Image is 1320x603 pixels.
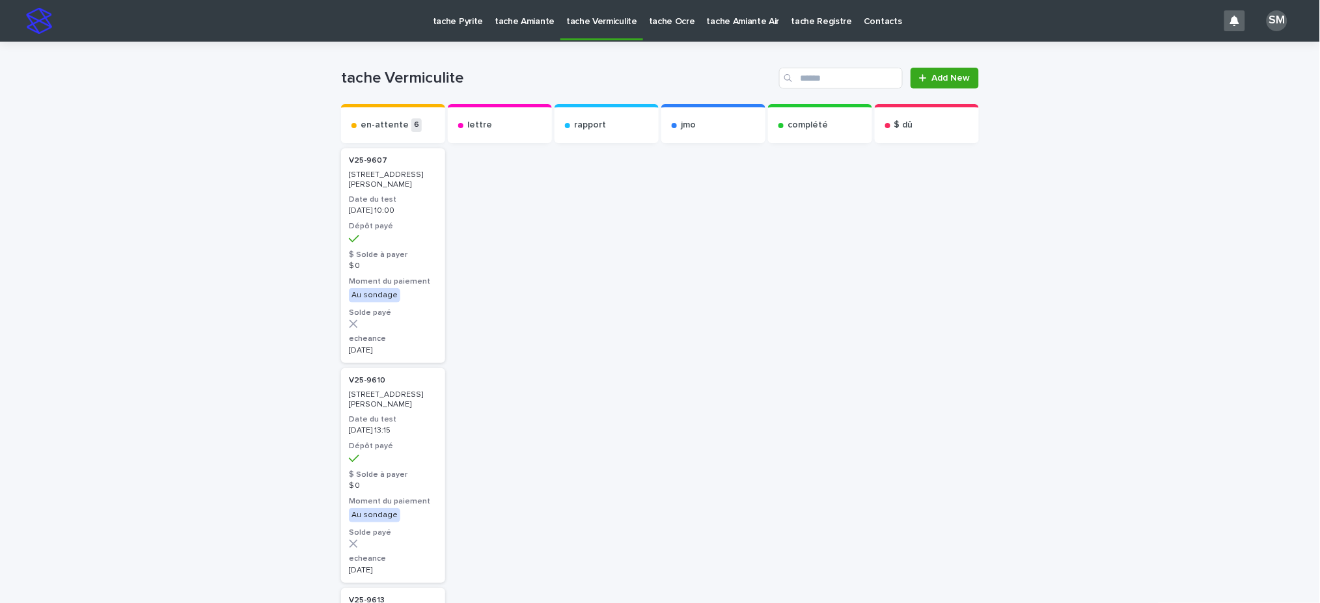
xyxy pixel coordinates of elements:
a: Add New [911,68,979,88]
h3: Date du test [349,194,437,205]
p: $ 0 [349,481,437,490]
p: 6 [411,118,422,132]
h3: echeance [349,554,437,564]
h3: Date du test [349,414,437,425]
p: rapport [574,120,606,131]
h3: Solde payé [349,308,437,318]
a: V25-9610 [STREET_ADDRESS][PERSON_NAME]Date du test[DATE] 13:15Dépôt payé$ Solde à payer$ 0Moment ... [341,368,445,583]
p: [DATE] 10:00 [349,206,437,215]
p: [STREET_ADDRESS][PERSON_NAME] [349,390,437,409]
p: [DATE] [349,346,437,355]
p: en-attente [361,120,409,131]
p: [DATE] 13:15 [349,426,437,435]
p: [STREET_ADDRESS][PERSON_NAME] [349,170,437,189]
div: Au sondage [349,288,400,302]
h3: echeance [349,334,437,344]
h3: Solde payé [349,528,437,538]
h3: Moment du paiement [349,496,437,507]
h1: tache Vermiculite [341,69,774,88]
h3: Moment du paiement [349,276,437,287]
p: $ dû [894,120,913,131]
p: lettre [467,120,492,131]
p: V25-9610 [349,376,385,385]
p: V25-9607 [349,156,387,165]
div: SM [1267,10,1287,31]
h3: $ Solde à payer [349,470,437,480]
p: jmo [681,120,696,131]
p: [DATE] [349,566,437,575]
a: V25-9607 [STREET_ADDRESS][PERSON_NAME]Date du test[DATE] 10:00Dépôt payé$ Solde à payer$ 0Moment ... [341,148,445,363]
h3: $ Solde à payer [349,250,437,260]
input: Search [779,68,903,88]
p: complété [788,120,828,131]
div: Au sondage [349,508,400,522]
p: $ 0 [349,261,437,271]
span: Add New [932,74,970,83]
h3: Dépôt payé [349,441,437,451]
img: stacker-logo-s-only.png [26,8,52,34]
h3: Dépôt payé [349,221,437,232]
